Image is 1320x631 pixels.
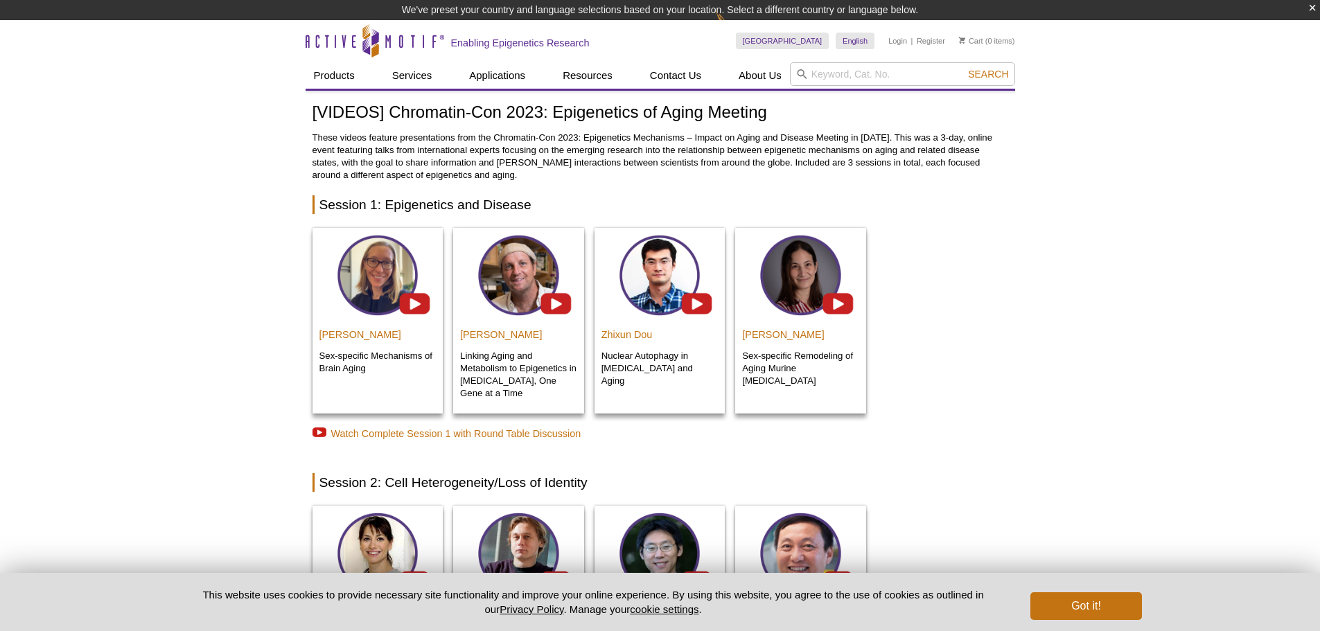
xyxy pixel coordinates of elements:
[313,473,1008,492] h2: Session 2: Cell Heterogeneity/Loss of Identity
[461,62,534,89] a: Applications
[384,62,441,89] a: Services
[742,350,859,387] p: Sex-specific Remodeling of Aging Murine [MEDICAL_DATA]
[968,69,1008,80] span: Search
[911,33,913,49] li: |
[959,37,965,44] img: Your Cart
[313,195,1008,214] h2: Session 1: Epigenetics and Disease
[735,506,866,597] img: Schulz
[595,506,725,597] img: Di Croce
[595,228,725,319] img: Di Croce
[742,326,859,343] h3: [PERSON_NAME]
[716,10,753,43] img: Change Here
[313,506,443,597] img: Scaffidi
[460,326,577,343] h3: [PERSON_NAME]
[601,326,719,343] h3: Zhixun Dou
[313,132,1008,181] p: These videos feature presentations from the Chromatin-Con 2023: Epigenetics Mechanisms – Impact o...
[306,62,363,89] a: Products
[451,37,590,49] h2: Enabling Epigenetics Research
[179,587,1008,616] p: This website uses cookies to provide necessary site functionality and improve your online experie...
[460,350,577,400] p: Linking Aging and Metabolism to Epigenetics in [MEDICAL_DATA], One Gene at a Time
[959,33,1015,49] li: (0 items)
[595,228,725,401] a: Di Croce Zhixun Dou Nuclear Autophagy in [MEDICAL_DATA] and Aging
[642,62,710,89] a: Contact Us
[453,506,584,597] img: Ling
[735,228,866,401] a: Schulz [PERSON_NAME] Sex-specific Remodeling of Aging Murine [MEDICAL_DATA]
[319,350,437,375] p: Sex-specific Mechanisms of Brain Aging
[313,228,443,389] a: Scaffidi [PERSON_NAME] Sex-specific Mechanisms of Brain Aging
[554,62,621,89] a: Resources
[730,62,790,89] a: About Us
[453,228,584,319] img: Ling
[736,33,829,49] a: [GEOGRAPHIC_DATA]
[453,228,584,414] a: Ling [PERSON_NAME] Linking Aging and Metabolism to Epigenetics in [MEDICAL_DATA], One Gene at a Time
[790,62,1015,86] input: Keyword, Cat. No.
[601,350,719,387] p: Nuclear Autophagy in [MEDICAL_DATA] and Aging
[319,326,437,343] h3: [PERSON_NAME]
[888,36,907,46] a: Login
[630,603,698,615] button: cookie settings
[959,36,983,46] a: Cart
[500,603,563,615] a: Privacy Policy
[735,228,866,319] img: Schulz
[313,228,443,319] img: Scaffidi
[313,103,1008,123] h1: [VIDEOS] Chromatin-Con 2023: Epigenetics of Aging Meeting
[964,68,1012,80] button: Search
[836,33,874,49] a: English
[1030,592,1141,620] button: Got it!
[917,36,945,46] a: Register
[331,427,581,440] a: Watch Complete Session 1 with Round Table Discussion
